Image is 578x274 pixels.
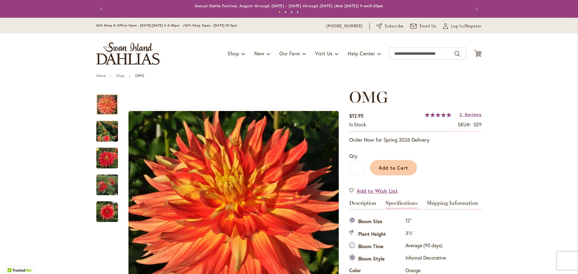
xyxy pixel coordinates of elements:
[96,201,118,223] img: Omg
[278,11,281,13] button: 1 of 4
[459,112,462,117] span: 2
[474,121,482,128] div: 029
[297,11,299,13] button: 4 of 4
[357,187,398,194] span: Add to Wish List
[385,23,404,29] span: Subscribe
[465,112,482,117] span: Reviews
[96,171,118,199] img: Omg
[349,88,388,106] span: OMG
[96,195,118,222] div: Omg
[185,23,237,27] span: Gift Shop Open - [DATE] 10-3pm
[96,73,106,78] a: Home
[349,121,366,128] div: Availability
[349,121,366,128] span: In stock
[451,23,482,29] span: Log In/Register
[370,160,417,175] button: Add to Cart
[349,136,482,143] p: Order Now for Spring 2026 Delivery
[349,187,398,194] a: Add to Wish List
[349,112,363,119] span: $12.95
[96,119,118,143] img: Omg
[404,253,447,265] td: Informal Decorative
[427,200,478,209] a: Shipping Information
[458,121,471,128] strong: SKU
[284,11,287,13] button: 2 of 4
[349,228,404,240] th: Plant Height
[96,23,185,27] span: Gift Shop & Office Open - [DATE]-[DATE] 9-4:30pm /
[96,168,124,195] div: Omg
[96,115,124,142] div: Omg
[348,50,375,57] span: Help Center
[279,50,300,57] span: Our Farm
[379,165,409,171] span: Add to Cart
[326,23,363,29] a: [PHONE_NUMBER]
[315,50,333,57] span: Visit Us
[425,112,451,117] div: 100%
[228,50,239,57] span: Shop
[96,147,118,169] img: Omg
[5,253,21,269] iframe: Launch Accessibility Center
[254,50,264,57] span: New
[410,23,437,29] a: Email Us
[349,216,404,228] th: Bloom Size
[404,228,447,240] td: 3½'
[349,200,376,209] a: Description
[443,23,482,29] a: Log In/Register
[135,73,144,78] strong: OMG
[291,11,293,13] button: 3 of 4
[116,73,125,78] a: Shop
[459,112,482,117] a: 2 Reviews
[96,88,124,115] div: Omg
[349,253,404,265] th: Bloom Style
[420,23,437,29] span: Email Us
[96,142,124,168] div: Omg
[349,153,357,159] span: Qty
[96,42,160,65] a: store logo
[349,241,404,253] th: Bloom Time
[470,3,482,15] button: Next
[376,23,404,29] a: Subscribe
[195,4,384,8] a: Annual Dahlia Festival, August through [DATE] - [DATE] through [DATE] (And [DATE]) 9-am5:30pm
[404,241,447,253] td: Average (90 days)
[96,3,108,15] button: Previous
[386,200,418,209] a: Specifications
[404,216,447,228] td: 12"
